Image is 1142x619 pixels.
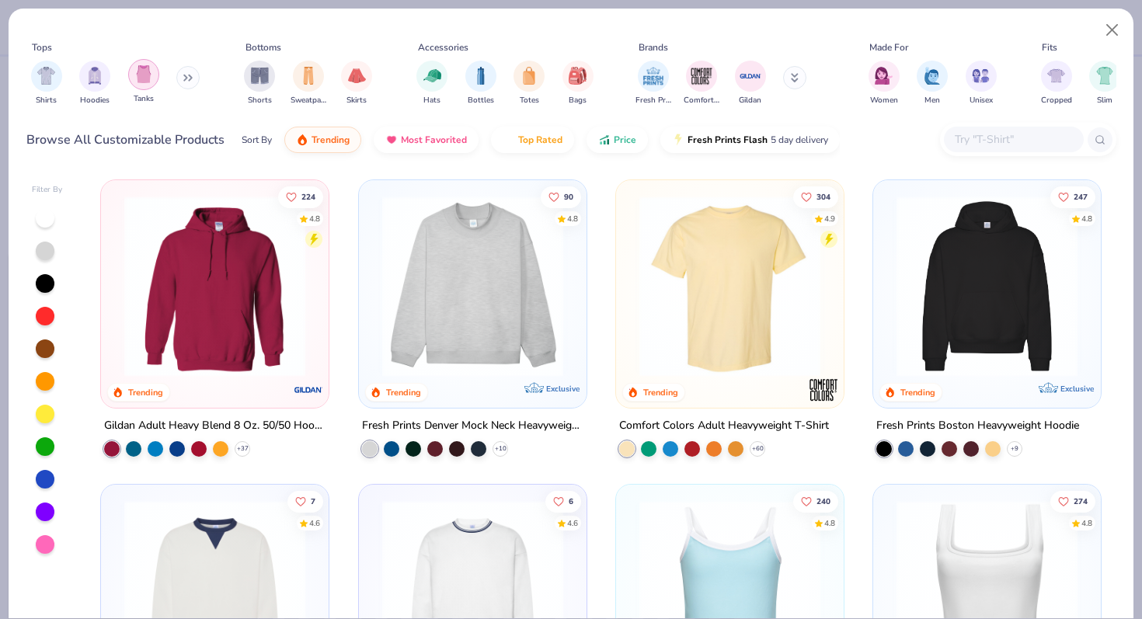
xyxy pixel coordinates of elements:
[793,186,838,207] button: Like
[518,134,562,146] span: Top Rated
[135,65,152,83] img: Tanks Image
[870,95,898,106] span: Women
[362,416,583,436] div: Fresh Prints Denver Mock Neck Heavyweight Sweatshirt
[80,95,110,106] span: Hoodies
[294,374,325,405] img: Gildan logo
[972,67,990,85] img: Unisex Image
[735,61,766,106] button: filter button
[242,133,272,147] div: Sort By
[520,95,539,106] span: Totes
[568,498,573,506] span: 6
[494,444,506,454] span: + 10
[117,196,313,377] img: 01756b78-01f6-4cc6-8d8a-3c30c1a0c8ac
[639,40,668,54] div: Brands
[917,61,948,106] button: filter button
[569,95,587,106] span: Bags
[491,127,574,153] button: Top Rated
[465,61,496,106] button: filter button
[128,59,159,105] div: filter for Tanks
[739,64,762,88] img: Gildan Image
[635,61,671,106] div: filter for Fresh Prints
[301,193,315,200] span: 224
[374,196,571,377] img: f5d85501-0dbb-4ee4-b115-c08fa3845d83
[503,134,515,146] img: TopRated.gif
[632,196,828,377] img: 029b8af0-80e6-406f-9fdc-fdf898547912
[348,67,366,85] img: Skirts Image
[251,67,269,85] img: Shorts Image
[953,130,1073,148] input: Try "T-Shirt"
[1074,498,1088,506] span: 274
[1081,213,1092,224] div: 4.8
[86,67,103,85] img: Hoodies Image
[1096,67,1113,85] img: Slim Image
[771,131,828,149] span: 5 day delivery
[1041,61,1072,106] button: filter button
[875,67,893,85] img: Women Image
[36,95,57,106] span: Shirts
[79,61,110,106] button: filter button
[300,67,317,85] img: Sweatpants Image
[672,134,684,146] img: flash.gif
[291,61,326,106] button: filter button
[1042,40,1057,54] div: Fits
[128,61,159,106] button: filter button
[751,444,763,454] span: + 60
[244,61,275,106] button: filter button
[1041,95,1072,106] span: Cropped
[924,67,941,85] img: Men Image
[465,61,496,106] div: filter for Bottles
[569,67,586,85] img: Bags Image
[816,193,830,200] span: 304
[889,196,1085,377] img: 91acfc32-fd48-4d6b-bdad-a4c1a30ac3fc
[309,518,320,530] div: 4.6
[26,130,225,149] div: Browse All Customizable Products
[237,444,249,454] span: + 37
[642,64,665,88] img: Fresh Prints Image
[1060,384,1094,394] span: Exclusive
[1074,193,1088,200] span: 247
[660,127,840,153] button: Fresh Prints Flash5 day delivery
[970,95,993,106] span: Unisex
[688,134,768,146] span: Fresh Prints Flash
[562,61,594,106] div: filter for Bags
[824,213,835,224] div: 4.9
[1089,61,1120,106] div: filter for Slim
[684,61,719,106] button: filter button
[966,61,997,106] div: filter for Unisex
[563,193,573,200] span: 90
[309,213,320,224] div: 4.8
[614,134,636,146] span: Price
[341,61,372,106] div: filter for Skirts
[1047,67,1065,85] img: Cropped Image
[291,95,326,106] span: Sweatpants
[291,61,326,106] div: filter for Sweatpants
[1098,16,1127,45] button: Close
[966,61,997,106] button: filter button
[341,61,372,106] button: filter button
[1011,444,1018,454] span: + 9
[545,491,580,513] button: Like
[869,40,908,54] div: Made For
[619,416,829,436] div: Comfort Colors Adult Heavyweight T-Shirt
[739,95,761,106] span: Gildan
[514,61,545,106] button: filter button
[1081,518,1092,530] div: 4.8
[385,134,398,146] img: most_fav.gif
[824,518,835,530] div: 4.8
[635,95,671,106] span: Fresh Prints
[917,61,948,106] div: filter for Men
[540,186,580,207] button: Like
[416,61,447,106] div: filter for Hats
[32,184,63,196] div: Filter By
[287,491,323,513] button: Like
[1050,186,1095,207] button: Like
[1041,61,1072,106] div: filter for Cropped
[346,95,367,106] span: Skirts
[1050,491,1095,513] button: Like
[401,134,467,146] span: Most Favorited
[468,95,494,106] span: Bottles
[514,61,545,106] div: filter for Totes
[869,61,900,106] button: filter button
[134,93,154,105] span: Tanks
[296,134,308,146] img: trending.gif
